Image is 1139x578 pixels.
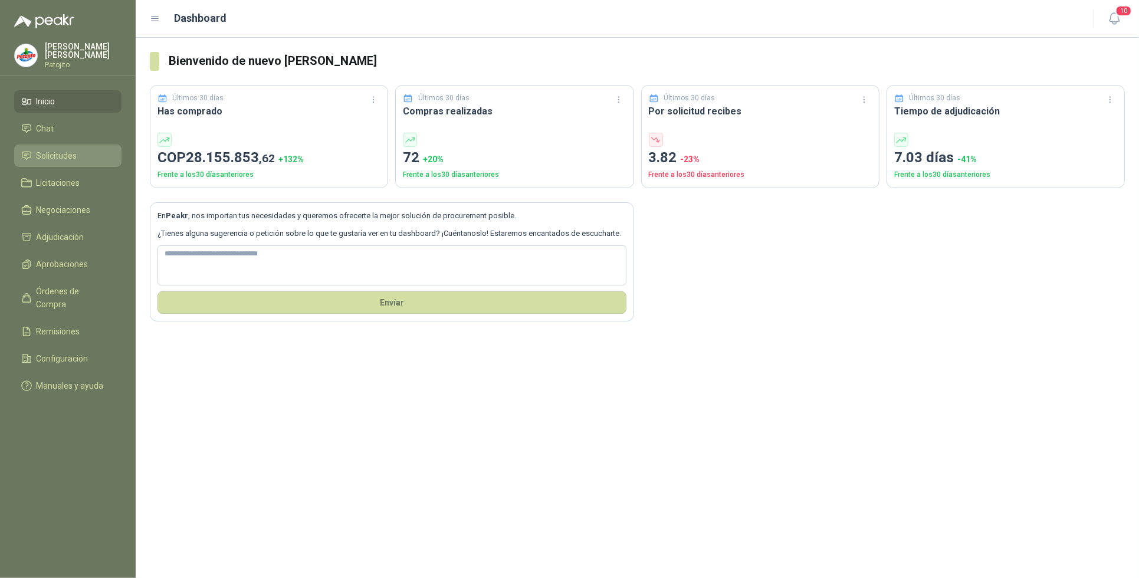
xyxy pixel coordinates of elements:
[649,169,872,180] p: Frente a los 30 días anteriores
[37,176,80,189] span: Licitaciones
[175,10,227,27] h1: Dashboard
[157,147,380,169] p: COP
[14,253,122,275] a: Aprobaciones
[14,347,122,370] a: Configuración
[894,104,1117,119] h3: Tiempo de adjudicación
[37,231,84,244] span: Adjudicación
[37,325,80,338] span: Remisiones
[14,226,122,248] a: Adjudicación
[14,172,122,194] a: Licitaciones
[37,203,91,216] span: Negociaciones
[14,14,74,28] img: Logo peakr
[37,285,110,311] span: Órdenes de Compra
[37,352,88,365] span: Configuración
[157,104,380,119] h3: Has comprado
[957,155,977,164] span: -41 %
[157,169,380,180] p: Frente a los 30 días anteriores
[418,93,470,104] p: Últimos 30 días
[649,147,872,169] p: 3.82
[186,149,275,166] span: 28.155.853
[37,122,54,135] span: Chat
[157,210,626,222] p: En , nos importan tus necesidades y queremos ofrecerte la mejor solución de procurement posible.
[157,291,626,314] button: Envíar
[894,169,1117,180] p: Frente a los 30 días anteriores
[403,147,626,169] p: 72
[37,258,88,271] span: Aprobaciones
[45,61,122,68] p: Patojito
[169,52,1125,70] h3: Bienvenido de nuevo [PERSON_NAME]
[14,117,122,140] a: Chat
[423,155,444,164] span: + 20 %
[37,149,77,162] span: Solicitudes
[157,228,626,239] p: ¿Tienes alguna sugerencia o petición sobre lo que te gustaría ver en tu dashboard? ¡Cuéntanoslo! ...
[909,93,960,104] p: Últimos 30 días
[14,144,122,167] a: Solicitudes
[173,93,224,104] p: Últimos 30 días
[45,42,122,59] p: [PERSON_NAME] [PERSON_NAME]
[1104,8,1125,29] button: 10
[649,104,872,119] h3: Por solicitud recibes
[14,375,122,397] a: Manuales y ayuda
[14,320,122,343] a: Remisiones
[14,280,122,316] a: Órdenes de Compra
[14,199,122,221] a: Negociaciones
[681,155,700,164] span: -23 %
[664,93,715,104] p: Últimos 30 días
[14,90,122,113] a: Inicio
[259,152,275,165] span: ,62
[894,147,1117,169] p: 7.03 días
[15,44,37,67] img: Company Logo
[278,155,304,164] span: + 132 %
[166,211,188,220] b: Peakr
[37,379,104,392] span: Manuales y ayuda
[403,104,626,119] h3: Compras realizadas
[1115,5,1132,17] span: 10
[403,169,626,180] p: Frente a los 30 días anteriores
[37,95,55,108] span: Inicio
